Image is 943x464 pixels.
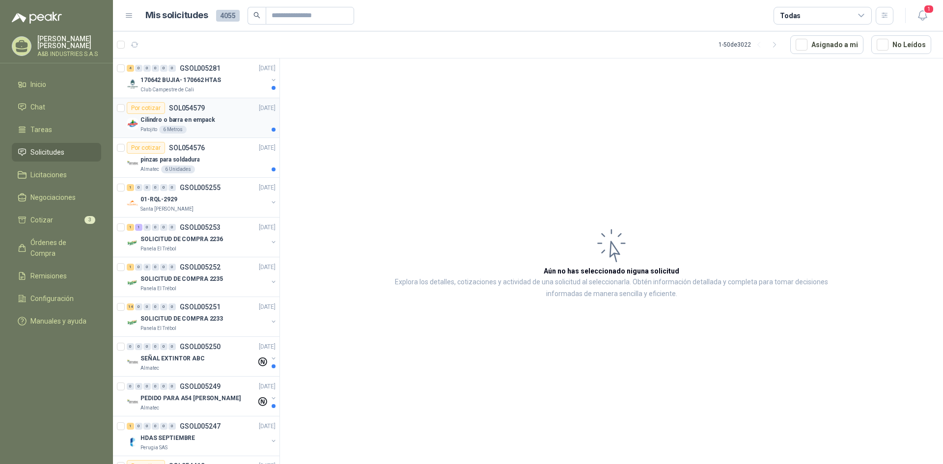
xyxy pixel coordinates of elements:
a: 1 0 0 0 0 0 GSOL005252[DATE] Company LogoSOLICITUD DE COMPRA 2235Panela El Trébol [127,261,277,293]
span: Manuales y ayuda [30,316,86,327]
div: 0 [168,65,176,72]
img: Company Logo [127,356,139,368]
div: 1 - 50 de 3022 [719,37,782,53]
div: 0 [168,264,176,271]
img: Company Logo [127,436,139,448]
img: Company Logo [127,317,139,328]
div: 0 [152,224,159,231]
div: 0 [168,303,176,310]
div: 0 [152,343,159,350]
p: SOLICITUD DE COMPRA 2236 [140,235,223,244]
span: 3 [84,216,95,224]
img: Company Logo [127,118,139,130]
p: Club Campestre de Cali [140,86,194,94]
div: 0 [152,303,159,310]
a: 14 0 0 0 0 0 GSOL005251[DATE] Company LogoSOLICITUD DE COMPRA 2233Panela El Trébol [127,301,277,332]
span: Tareas [30,124,52,135]
div: 0 [168,383,176,390]
p: [DATE] [259,302,276,312]
div: 0 [160,184,167,191]
p: [DATE] [259,342,276,352]
p: SOL054576 [169,144,205,151]
div: 1 [135,224,142,231]
div: 0 [152,264,159,271]
a: 0 0 0 0 0 0 GSOL005249[DATE] Company LogoPEDIDO PARA A54 [PERSON_NAME]Almatec [127,381,277,412]
span: Negociaciones [30,192,76,203]
div: 0 [135,264,142,271]
img: Company Logo [127,158,139,169]
a: Por cotizarSOL054579[DATE] Company LogoCilindro o barra en empackPatojito6 Metros [113,98,279,138]
p: 170642 BUJIA- 170662 HTAS [140,76,221,85]
h3: Aún no has seleccionado niguna solicitud [544,266,679,276]
div: 0 [160,303,167,310]
div: 0 [143,65,151,72]
p: GSOL005253 [180,224,221,231]
div: 1 [127,423,134,430]
div: 1 [127,224,134,231]
a: Chat [12,98,101,116]
div: 1 [127,184,134,191]
a: 1 0 0 0 0 0 GSOL005255[DATE] Company Logo01-RQL-2929Santa [PERSON_NAME] [127,182,277,213]
div: Por cotizar [127,102,165,114]
a: Tareas [12,120,101,139]
div: 0 [152,383,159,390]
p: SOL054579 [169,105,205,111]
div: 1 [127,264,134,271]
span: search [253,12,260,19]
p: [DATE] [259,223,276,232]
p: Cilindro o barra en empack [140,115,215,125]
img: Company Logo [127,197,139,209]
p: Explora los detalles, cotizaciones y actividad de una solicitud al seleccionarla. Obtén informaci... [378,276,845,300]
p: Perugia SAS [140,444,167,452]
p: GSOL005281 [180,65,221,72]
div: 0 [135,383,142,390]
div: 4 [127,65,134,72]
p: [DATE] [259,183,276,192]
h1: Mis solicitudes [145,8,208,23]
div: 0 [168,343,176,350]
div: 0 [143,343,151,350]
p: Almatec [140,364,159,372]
a: Negociaciones [12,188,101,207]
div: 0 [127,383,134,390]
div: 0 [143,383,151,390]
a: 0 0 0 0 0 0 GSOL005250[DATE] Company LogoSEÑAL EXTINTOR ABCAlmatec [127,341,277,372]
div: Todas [780,10,801,21]
p: GSOL005250 [180,343,221,350]
div: 0 [135,65,142,72]
a: Órdenes de Compra [12,233,101,263]
a: Manuales y ayuda [12,312,101,330]
p: PEDIDO PARA A54 [PERSON_NAME] [140,394,241,403]
div: 0 [160,343,167,350]
div: 0 [160,383,167,390]
p: Panela El Trébol [140,245,176,253]
p: A&B INDUSTRIES S.A.S [37,51,101,57]
span: Remisiones [30,271,67,281]
p: Patojito [140,126,157,134]
img: Company Logo [127,237,139,249]
span: 1 [923,4,934,14]
p: GSOL005252 [180,264,221,271]
p: Almatec [140,165,159,173]
a: 1 1 0 0 0 0 GSOL005253[DATE] Company LogoSOLICITUD DE COMPRA 2236Panela El Trébol [127,221,277,253]
div: 0 [127,343,134,350]
p: [DATE] [259,104,276,113]
p: [DATE] [259,263,276,272]
div: 0 [168,423,176,430]
a: Remisiones [12,267,101,285]
p: pinzas para soldadura [140,155,199,164]
a: Inicio [12,75,101,94]
p: GSOL005247 [180,423,221,430]
a: 1 0 0 0 0 0 GSOL005247[DATE] Company LogoHDAS SEPTIEMBREPerugia SAS [127,420,277,452]
p: Panela El Trébol [140,285,176,293]
div: 0 [168,224,176,231]
p: GSOL005249 [180,383,221,390]
div: 0 [135,343,142,350]
div: 0 [160,224,167,231]
img: Company Logo [127,396,139,408]
div: 6 Metros [159,126,187,134]
button: Asignado a mi [790,35,863,54]
p: SEÑAL EXTINTOR ABC [140,354,205,363]
span: Solicitudes [30,147,64,158]
div: 0 [135,184,142,191]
